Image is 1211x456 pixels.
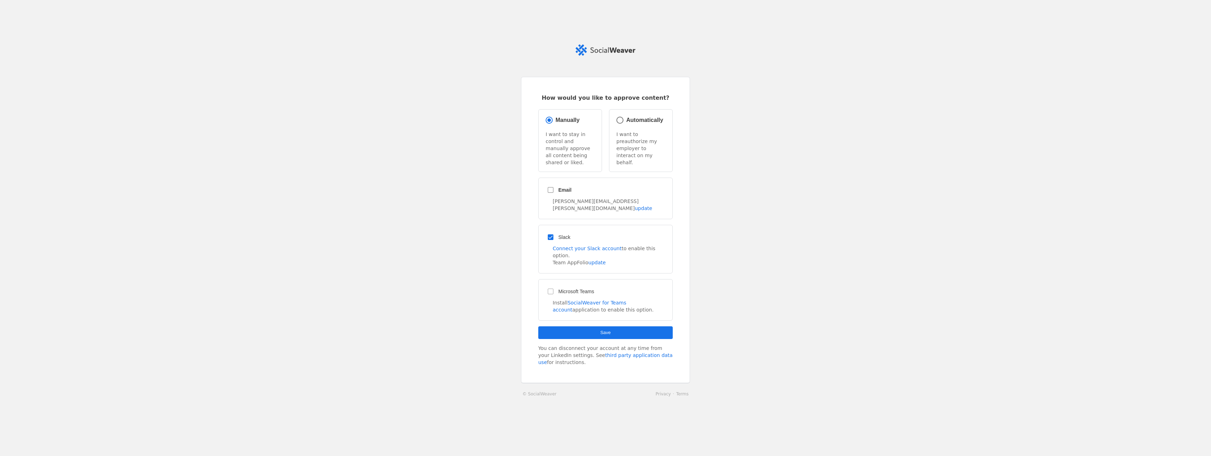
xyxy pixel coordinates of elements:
[676,392,689,396] a: Terms
[553,300,626,313] a: SocialWeaver for Teams account
[615,131,667,166] p: I want to preauthorize my employer to interact on my behalf.
[544,131,596,166] p: I want to stay in control and manually approve all content being shared or liked.
[600,330,611,335] span: Save
[553,259,667,266] div: Team AppFolio
[542,94,670,102] span: How would you like to approve content?
[553,299,667,313] div: Install application to enable this option.
[588,260,605,265] a: update
[538,352,673,365] a: third party application data use
[538,109,673,172] mat-radio-group: Select an option
[558,187,571,193] span: Email
[671,390,676,398] li: ·
[655,392,671,396] a: Privacy
[553,198,667,212] div: [PERSON_NAME][EMAIL_ADDRESS][PERSON_NAME][DOMAIN_NAME]
[558,234,570,240] span: Slack
[635,205,652,211] a: update
[538,326,673,339] button: Save
[553,245,667,259] div: to enable this option.
[553,246,622,251] a: Connect your Slack account
[538,345,673,366] div: You can disconnect your account at any time from your LinkedIn settings. See for instructions.
[522,390,557,398] a: © SocialWeaver
[556,117,579,123] span: Manually
[626,117,663,123] span: Automatically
